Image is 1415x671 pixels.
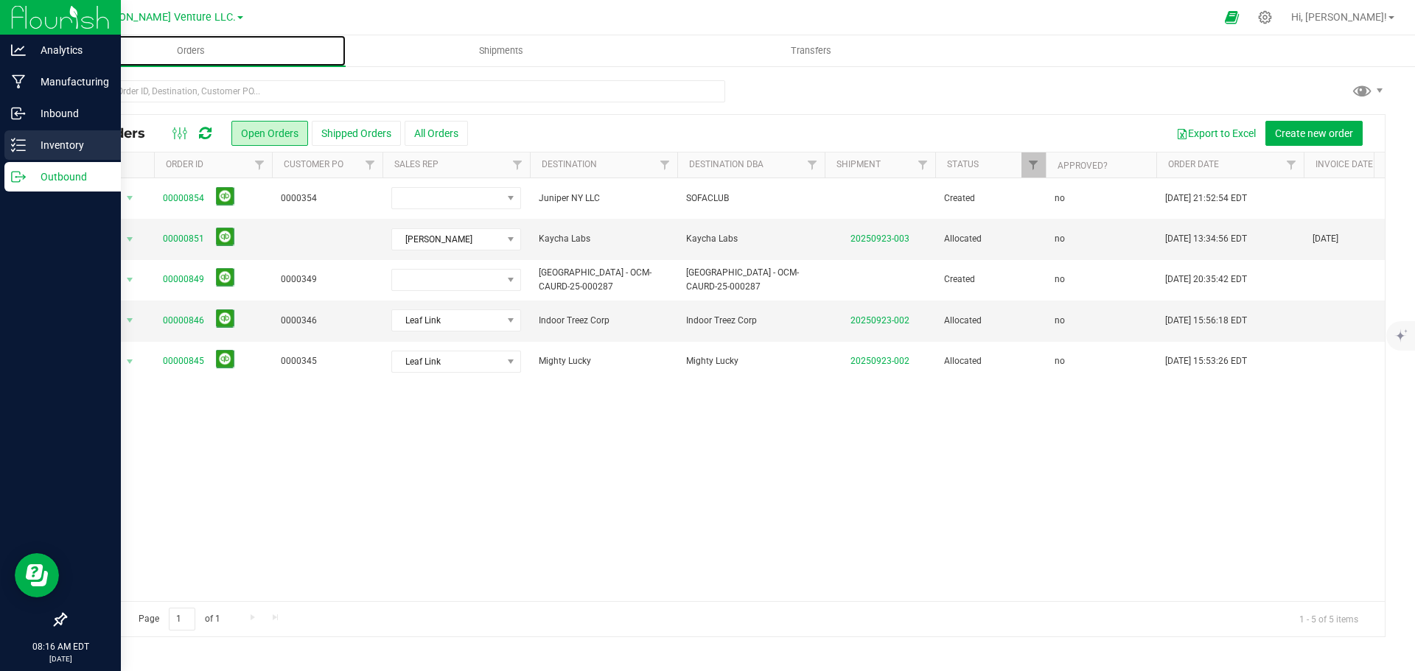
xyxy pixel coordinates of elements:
inline-svg: Inbound [11,106,26,121]
button: All Orders [405,121,468,146]
p: 08:16 AM EDT [7,640,114,653]
span: Created [944,192,1037,205]
a: Order ID [166,159,203,169]
span: 0000345 [281,354,374,368]
inline-svg: Outbound [11,169,26,184]
span: Leaf Link [392,310,502,331]
input: Search Order ID, Destination, Customer PO... [65,80,725,102]
a: Filter [506,152,530,178]
span: Allocated [944,314,1037,328]
span: Green [PERSON_NAME] Venture LLC. [58,11,236,24]
span: select [121,351,139,372]
span: select [121,229,139,250]
a: Sales Rep [394,159,439,169]
a: Orders [35,35,346,66]
a: Filter [911,152,935,178]
a: Destination [542,159,597,169]
inline-svg: Analytics [11,43,26,57]
button: Open Orders [231,121,308,146]
span: Page of 1 [126,608,232,630]
span: [PERSON_NAME] [392,229,502,250]
a: Shipments [346,35,656,66]
span: Leaf Link [392,351,502,372]
span: select [121,310,139,331]
button: Export to Excel [1167,121,1265,146]
span: Open Ecommerce Menu [1215,3,1248,32]
span: Created [944,273,1037,287]
p: Inventory [26,136,114,154]
a: Approved? [1058,161,1108,171]
a: Filter [248,152,272,178]
span: Mighty Lucky [686,354,816,368]
inline-svg: Manufacturing [11,74,26,89]
span: SOFACLUB [686,192,816,205]
span: Create new order [1275,127,1353,139]
span: Orders [157,44,225,57]
button: Shipped Orders [312,121,401,146]
span: 1 - 5 of 5 items [1288,608,1370,630]
a: Filter [1021,152,1046,178]
a: 00000854 [163,192,204,205]
a: 00000845 [163,354,204,368]
span: [DATE] 13:34:56 EDT [1165,232,1247,246]
span: 0000349 [281,273,374,287]
span: 0000354 [281,192,374,205]
a: 20250923-002 [850,356,909,366]
input: 1 [169,608,195,630]
span: no [1055,192,1065,205]
a: Filter [653,152,677,178]
span: [GEOGRAPHIC_DATA] - OCM-CAURD-25-000287 [686,266,816,294]
p: Analytics [26,41,114,59]
span: Shipments [459,44,543,57]
span: Kaycha Labs [539,232,668,246]
a: Filter [358,152,382,178]
span: Transfers [771,44,851,57]
a: Destination DBA [689,159,764,169]
span: Hi, [PERSON_NAME]! [1291,11,1387,23]
p: Inbound [26,105,114,122]
span: no [1055,232,1065,246]
a: 20250923-003 [850,233,909,244]
span: 0000346 [281,314,374,328]
a: 00000851 [163,232,204,246]
a: Status [947,159,979,169]
button: Create new order [1265,121,1363,146]
a: 00000846 [163,314,204,328]
span: no [1055,273,1065,287]
a: Order Date [1168,159,1219,169]
p: Manufacturing [26,73,114,91]
span: Indoor Treez Corp [686,314,816,328]
inline-svg: Inventory [11,138,26,152]
p: Outbound [26,168,114,186]
span: no [1055,314,1065,328]
a: 20250923-002 [850,315,909,326]
a: Shipment [836,159,881,169]
span: no [1055,354,1065,368]
span: Allocated [944,354,1037,368]
span: select [121,270,139,290]
span: [DATE] 21:52:54 EDT [1165,192,1247,205]
iframe: Resource center [15,553,59,597]
span: Mighty Lucky [539,354,668,368]
span: select [121,188,139,208]
span: Allocated [944,232,1037,246]
a: Transfers [656,35,966,66]
span: Kaycha Labs [686,232,816,246]
p: [DATE] [7,653,114,664]
span: [DATE] [1313,232,1338,246]
a: Filter [1279,152,1304,178]
a: Filter [800,152,825,178]
div: Manage settings [1256,10,1274,24]
a: 00000849 [163,273,204,287]
span: [DATE] 15:56:18 EDT [1165,314,1247,328]
span: [GEOGRAPHIC_DATA] - OCM-CAURD-25-000287 [539,266,668,294]
span: [DATE] 15:53:26 EDT [1165,354,1247,368]
span: Indoor Treez Corp [539,314,668,328]
a: Customer PO [284,159,343,169]
span: [DATE] 20:35:42 EDT [1165,273,1247,287]
span: Juniper NY LLC [539,192,668,205]
a: Invoice Date [1316,159,1373,169]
